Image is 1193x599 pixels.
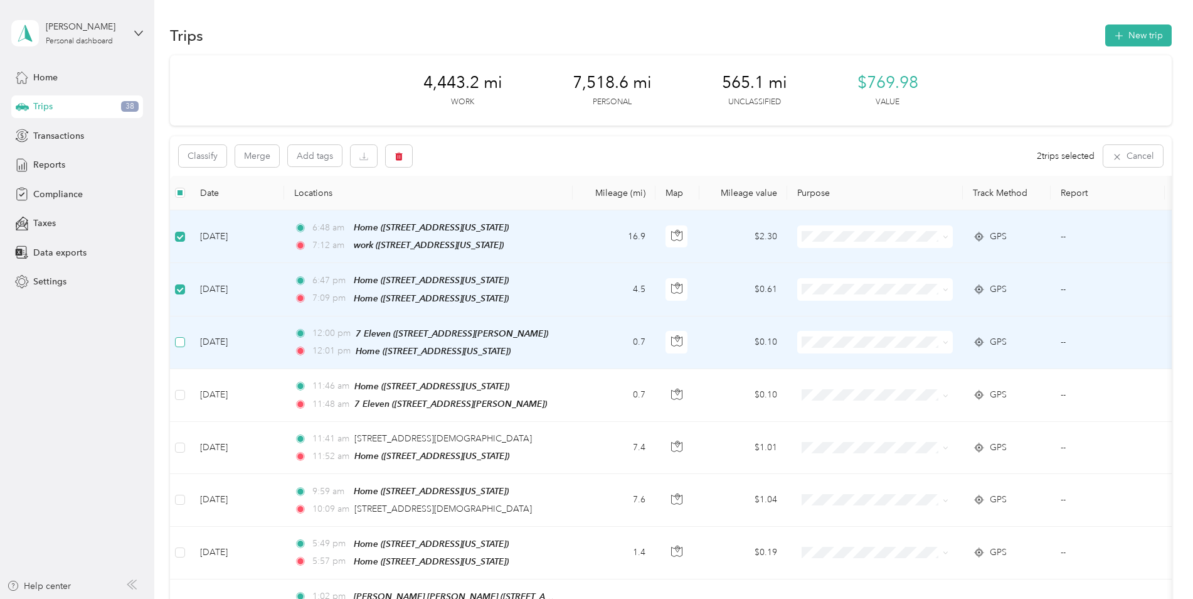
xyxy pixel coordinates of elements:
span: 38 [121,101,139,112]
span: Home ([STREET_ADDRESS][US_STATE]) [354,556,509,566]
td: $0.19 [699,527,787,580]
td: -- [1051,369,1165,422]
span: 11:46 am [312,379,349,393]
span: 12:00 pm [312,326,351,340]
th: Date [190,176,284,210]
span: [STREET_ADDRESS][DEMOGRAPHIC_DATA] [354,504,532,514]
span: GPS [990,230,1007,244]
span: Home ([STREET_ADDRESS][US_STATE]) [354,222,509,232]
th: Mileage (mi) [573,176,655,210]
span: 7:12 am [312,239,348,252]
p: Personal [593,97,632,108]
span: 7 Eleven ([STREET_ADDRESS][PERSON_NAME]) [354,399,547,409]
th: Map [655,176,699,210]
span: Taxes [33,217,56,230]
span: 2 trips selected [1037,149,1095,163]
p: Value [876,97,899,108]
span: work ([STREET_ADDRESS][US_STATE]) [354,240,504,250]
iframe: Everlance-gr Chat Button Frame [1123,529,1193,599]
th: Track Method [963,176,1051,210]
th: Report [1051,176,1165,210]
span: 4,443.2 mi [423,73,502,93]
span: $769.98 [857,73,918,93]
td: $1.01 [699,422,787,474]
td: 7.6 [573,474,655,526]
span: Home ([STREET_ADDRESS][US_STATE]) [354,381,509,391]
span: 6:48 am [312,221,348,235]
td: $2.30 [699,210,787,263]
td: [DATE] [190,422,284,474]
td: -- [1051,422,1165,474]
td: $0.10 [699,369,787,422]
span: [STREET_ADDRESS][DEMOGRAPHIC_DATA] [354,433,532,444]
td: 0.7 [573,369,655,422]
button: Cancel [1103,145,1163,167]
span: 7 Eleven ([STREET_ADDRESS][PERSON_NAME]) [356,328,548,338]
span: 11:48 am [312,397,349,411]
span: Home ([STREET_ADDRESS][US_STATE]) [356,346,511,356]
span: GPS [990,493,1007,507]
td: $0.61 [699,263,787,316]
span: Home ([STREET_ADDRESS][US_STATE]) [354,275,509,285]
button: New trip [1105,24,1172,46]
span: Home ([STREET_ADDRESS][US_STATE]) [354,486,509,496]
button: Classify [179,145,226,167]
td: 0.7 [573,316,655,369]
span: GPS [990,283,1007,296]
p: Unclassified [728,97,781,108]
td: [DATE] [190,316,284,369]
span: Home [33,71,58,84]
span: 12:01 pm [312,344,351,358]
span: Data exports [33,246,87,259]
td: [DATE] [190,474,284,526]
span: 5:49 pm [312,537,348,551]
td: 4.5 [573,263,655,316]
span: 11:52 am [312,450,349,463]
span: Trips [33,100,53,113]
td: 7.4 [573,422,655,474]
span: Home ([STREET_ADDRESS][US_STATE]) [354,451,509,461]
td: $0.10 [699,316,787,369]
span: Home ([STREET_ADDRESS][US_STATE]) [354,293,509,303]
td: -- [1051,210,1165,263]
td: $1.04 [699,474,787,526]
span: 11:41 am [312,432,349,446]
h1: Trips [170,29,203,42]
span: 7,518.6 mi [573,73,652,93]
td: [DATE] [190,369,284,422]
span: GPS [990,388,1007,402]
td: [DATE] [190,527,284,580]
span: 565.1 mi [722,73,787,93]
span: GPS [990,546,1007,559]
span: 6:47 pm [312,274,348,288]
button: Help center [7,580,71,593]
th: Mileage value [699,176,787,210]
p: Work [451,97,474,108]
span: Transactions [33,129,84,143]
td: 16.9 [573,210,655,263]
button: Add tags [288,145,342,166]
td: -- [1051,527,1165,580]
td: -- [1051,474,1165,526]
span: GPS [990,335,1007,349]
span: 10:09 am [312,502,349,516]
th: Locations [284,176,573,210]
div: [PERSON_NAME] [46,20,124,33]
div: Personal dashboard [46,38,113,45]
span: 7:09 pm [312,291,348,305]
span: Compliance [33,188,83,201]
button: Merge [235,145,279,167]
span: 5:57 pm [312,554,348,568]
span: 9:59 am [312,485,348,499]
span: Reports [33,158,65,171]
td: [DATE] [190,210,284,263]
th: Purpose [787,176,963,210]
td: -- [1051,316,1165,369]
span: Settings [33,275,66,288]
span: Home ([STREET_ADDRESS][US_STATE]) [354,539,509,549]
td: [DATE] [190,263,284,316]
td: 1.4 [573,527,655,580]
td: -- [1051,263,1165,316]
span: GPS [990,441,1007,455]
